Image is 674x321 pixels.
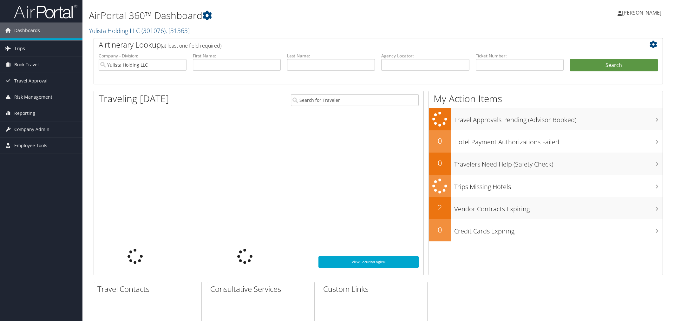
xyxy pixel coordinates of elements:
[166,26,190,35] span: , [ 31363 ]
[193,53,281,59] label: First Name:
[14,57,39,73] span: Book Travel
[618,3,668,22] a: [PERSON_NAME]
[161,42,221,49] span: (at least one field required)
[141,26,166,35] span: ( 301076 )
[381,53,469,59] label: Agency Locator:
[14,73,48,89] span: Travel Approval
[14,23,40,38] span: Dashboards
[429,92,663,105] h1: My Action Items
[99,39,611,50] h2: Airtinerary Lookup
[454,112,663,124] h3: Travel Approvals Pending (Advisor Booked)
[429,158,451,168] h2: 0
[570,59,658,72] button: Search
[454,157,663,169] h3: Travelers Need Help (Safety Check)
[429,153,663,175] a: 0Travelers Need Help (Safety Check)
[89,26,190,35] a: Yulista Holding LLC
[429,224,451,235] h2: 0
[476,53,564,59] label: Ticket Number:
[99,92,169,105] h1: Traveling [DATE]
[210,284,314,294] h2: Consultative Services
[97,284,201,294] h2: Travel Contacts
[14,121,49,137] span: Company Admin
[454,201,663,213] h3: Vendor Contracts Expiring
[429,197,663,219] a: 2Vendor Contracts Expiring
[454,224,663,236] h3: Credit Cards Expiring
[429,202,451,213] h2: 2
[429,175,663,197] a: Trips Missing Hotels
[318,256,419,268] a: View SecurityLogic®
[429,130,663,153] a: 0Hotel Payment Authorizations Failed
[14,138,47,154] span: Employee Tools
[89,9,475,22] h1: AirPortal 360™ Dashboard
[454,179,663,191] h3: Trips Missing Hotels
[622,9,661,16] span: [PERSON_NAME]
[429,135,451,146] h2: 0
[14,41,25,56] span: Trips
[429,219,663,241] a: 0Credit Cards Expiring
[14,105,35,121] span: Reporting
[429,108,663,130] a: Travel Approvals Pending (Advisor Booked)
[323,284,427,294] h2: Custom Links
[99,53,186,59] label: Company - Division:
[287,53,375,59] label: Last Name:
[454,134,663,147] h3: Hotel Payment Authorizations Failed
[14,4,77,19] img: airportal-logo.png
[291,94,419,106] input: Search for Traveler
[14,89,52,105] span: Risk Management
